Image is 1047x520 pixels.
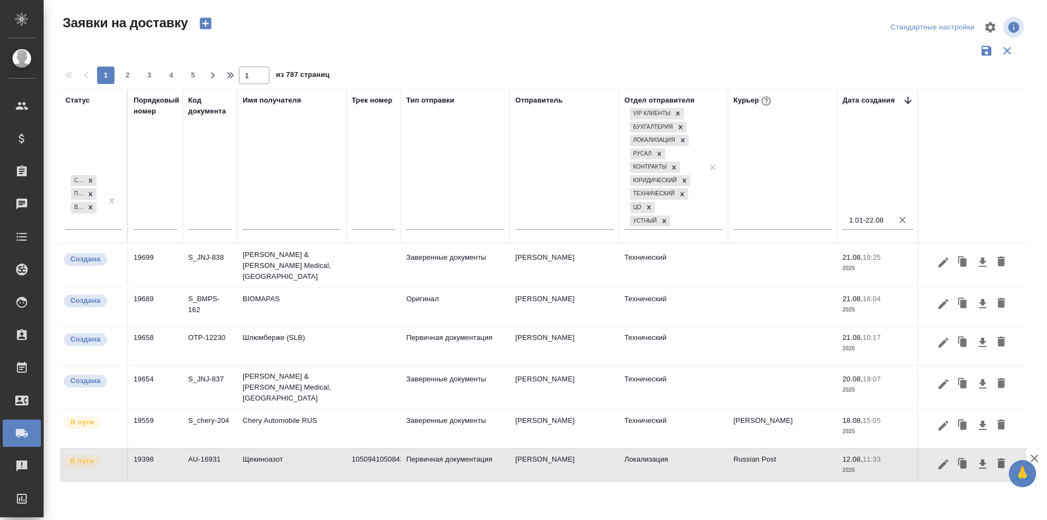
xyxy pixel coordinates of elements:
[237,244,346,288] td: [PERSON_NAME] & [PERSON_NAME] Medical, [GEOGRAPHIC_DATA]
[128,368,183,407] td: 19654
[163,67,180,84] button: 4
[843,95,895,106] div: Дата создания
[63,252,122,267] div: Новая заявка, еще не передана в работу
[953,252,973,273] button: Клонировать
[863,333,881,342] p: 10:17
[619,288,728,326] td: Технический
[510,449,619,487] td: [PERSON_NAME]
[629,201,656,214] div: VIP клиенты, Бухгалтерия, Локализация, Русал, Контракты, Юридический, Технический, ЦО, Устный
[934,374,953,395] button: Редактировать
[992,252,1010,273] button: Удалить
[888,19,977,36] div: split button
[510,247,619,285] td: [PERSON_NAME]
[629,160,681,174] div: VIP клиенты, Бухгалтерия, Локализация, Русал, Контракты, Юридический, Технический, ЦО, Устный
[141,70,158,81] span: 3
[630,202,643,213] div: ЦО
[184,67,202,84] button: 5
[401,410,510,448] td: Заверенные документы
[71,175,85,187] div: Создана
[630,135,677,146] div: Локализация
[630,216,658,227] div: Устный
[629,107,685,121] div: VIP клиенты, Бухгалтерия, Локализация, Русал, Контракты, Юридический, Технический, ЦО, Устный
[63,454,122,469] div: Заявка принята в работу
[128,327,183,365] td: 19658
[237,410,346,448] td: Chery Automobile RUS
[733,94,773,108] div: Курьер
[1003,17,1026,38] span: Посмотреть информацию
[619,368,728,407] td: Технический
[629,147,666,161] div: VIP клиенты, Бухгалтерия, Локализация, Русал, Контракты, Юридический, Технический, ЦО, Устный
[953,454,973,475] button: Клонировать
[510,410,619,448] td: [PERSON_NAME]
[134,95,179,117] div: Порядковый номер
[973,332,992,353] button: Скачать
[953,415,973,436] button: Клонировать
[510,288,619,326] td: [PERSON_NAME]
[237,288,346,326] td: BIOMAPAS
[128,449,183,487] td: 19398
[163,70,180,81] span: 4
[70,201,98,214] div: Создана, Принята, В пути
[183,327,237,365] td: OTP-12230
[237,366,346,409] td: [PERSON_NAME] & [PERSON_NAME] Medical, [GEOGRAPHIC_DATA]
[128,247,183,285] td: 19699
[843,375,863,383] p: 20.08,
[192,14,219,33] button: Создать
[992,294,1010,314] button: Удалить
[70,417,94,428] p: В пути
[728,449,837,487] td: Russian Post
[63,294,122,308] div: Новая заявка, еще не передана в работу
[510,368,619,407] td: [PERSON_NAME]
[843,416,863,425] p: 18.08,
[401,288,510,326] td: Оригинал
[119,70,136,81] span: 2
[619,449,728,487] td: Локализация
[843,465,913,476] p: 2025
[973,252,992,273] button: Скачать
[71,188,85,200] div: Принята
[759,94,773,108] button: При выборе курьера статус заявки автоматически поменяется на «Принята»
[629,121,688,134] div: VIP клиенты, Бухгалтерия, Локализация, Русал, Контракты, Юридический, Технический, ЦО, Устный
[973,294,992,314] button: Скачать
[843,426,913,437] p: 2025
[128,410,183,448] td: 19559
[992,332,1010,353] button: Удалить
[619,410,728,448] td: Технический
[346,449,401,487] td: 10509410508436
[70,456,94,467] p: В пути
[60,14,188,32] span: Заявки на доставку
[183,288,237,326] td: S_BMPS-162
[630,188,676,200] div: Технический
[629,187,689,201] div: VIP клиенты, Бухгалтерия, Локализация, Русал, Контракты, Юридический, Технический, ЦО, Устный
[630,108,672,119] div: VIP клиенты
[184,70,202,81] span: 5
[70,295,100,306] p: Создана
[973,415,992,436] button: Скачать
[843,333,863,342] p: 21.08,
[237,327,346,365] td: Шлюмберже (SLB)
[843,343,913,354] p: 2025
[401,449,510,487] td: Первичная документация
[728,410,837,448] td: [PERSON_NAME]
[63,332,122,347] div: Новая заявка, еще не передана в работу
[843,263,913,274] p: 2025
[243,95,301,106] div: Имя получателя
[992,415,1010,436] button: Удалить
[119,67,136,84] button: 2
[934,415,953,436] button: Редактировать
[843,295,863,303] p: 21.08,
[629,174,691,188] div: VIP клиенты, Бухгалтерия, Локализация, Русал, Контракты, Юридический, Технический, ЦО, Устный
[401,247,510,285] td: Заверенные документы
[973,454,992,475] button: Скачать
[401,327,510,365] td: Первичная документация
[863,455,881,463] p: 11:33
[843,304,913,315] p: 2025
[237,449,346,487] td: Щекиноазот
[619,247,728,285] td: Технический
[976,40,997,61] button: Сохранить фильтры
[953,374,973,395] button: Клонировать
[863,295,881,303] p: 16:04
[128,288,183,326] td: 19689
[934,294,953,314] button: Редактировать
[188,95,232,117] div: Код документа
